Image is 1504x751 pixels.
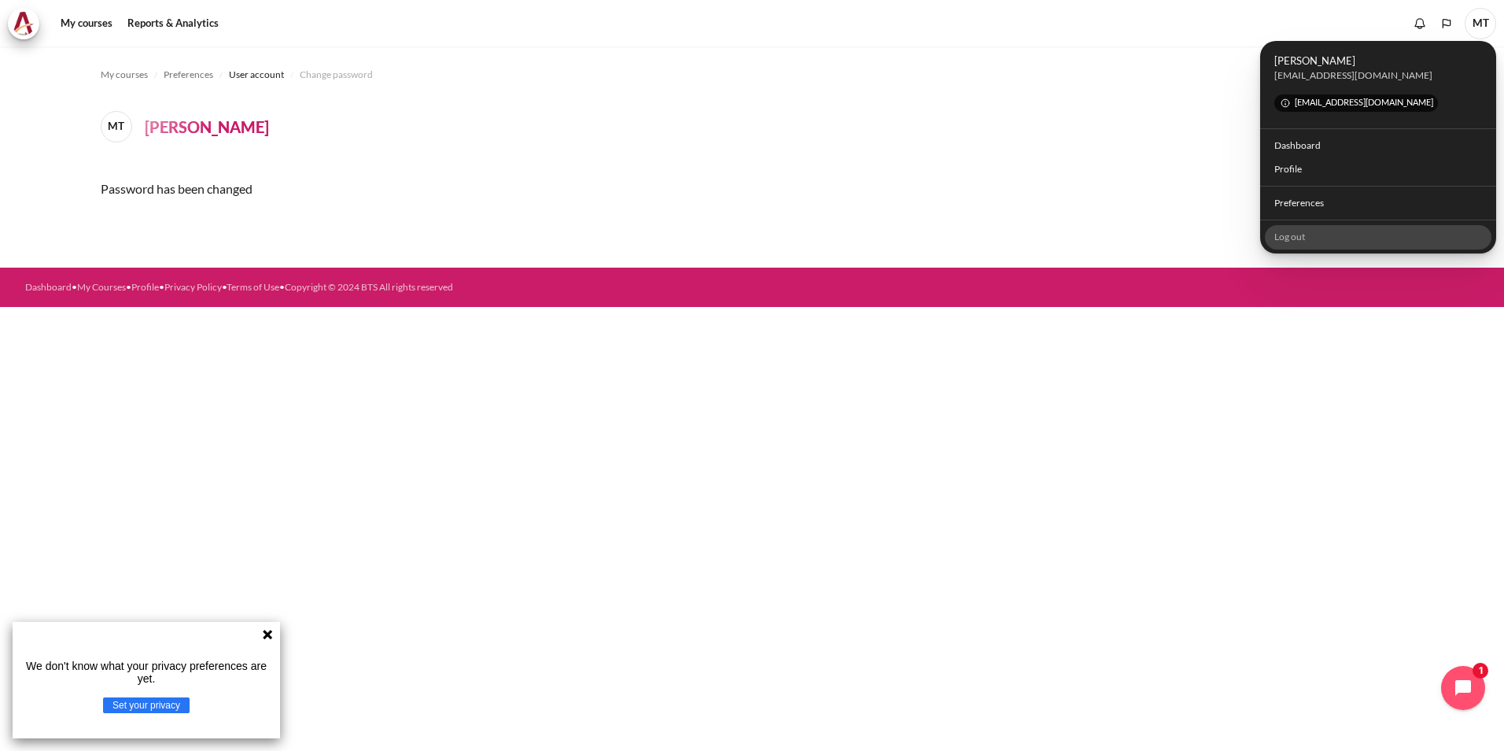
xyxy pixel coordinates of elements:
[300,68,373,82] span: Change password
[1465,8,1496,39] a: User menu
[145,115,269,139] h4: [PERSON_NAME]
[1274,94,1438,112] span: [EMAIL_ADDRESS][DOMAIN_NAME]
[164,68,213,82] span: Preferences
[227,281,279,293] a: Terms of Use
[101,65,148,84] a: My courses
[285,281,453,293] a: Copyright © 2024 BTS All rights reserved
[122,8,224,39] a: Reports & Analytics
[19,660,274,685] p: We don't know what your privacy preferences are yet.
[101,68,148,82] span: My courses
[164,281,222,293] a: Privacy Policy
[25,280,842,294] div: • • • • •
[101,167,1404,211] div: Password has been changed
[8,8,47,39] a: Architeck Architeck
[101,62,1404,87] nav: Navigation bar
[1260,41,1496,253] div: User menu
[103,697,190,713] button: Set your privacy
[101,111,132,142] span: MT
[131,281,159,293] a: Profile
[1274,53,1483,68] span: [PERSON_NAME]
[1274,68,1483,83] div: meting@zuelligpharma.com
[1265,157,1492,182] a: Profile
[13,12,35,35] img: Architeck
[25,281,72,293] a: Dashboard
[55,8,118,39] a: My courses
[1265,191,1492,216] a: Preferences
[1265,225,1492,250] a: Log out
[229,68,284,82] span: User account
[1435,12,1458,35] button: Languages
[1408,12,1432,35] div: Show notification window with no new notifications
[101,111,138,142] a: MT
[1265,133,1492,157] a: Dashboard
[300,65,373,84] a: Change password
[77,281,126,293] a: My Courses
[164,65,213,84] a: Preferences
[1465,8,1496,39] span: MT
